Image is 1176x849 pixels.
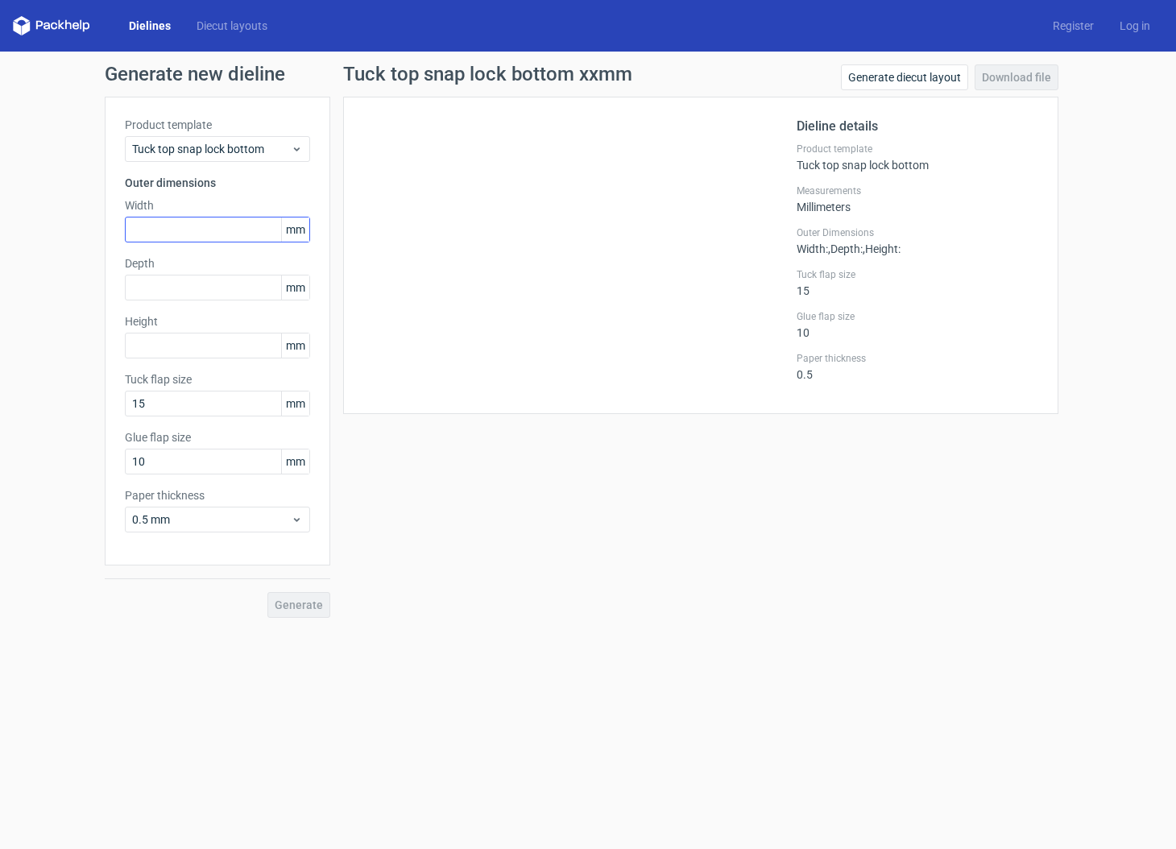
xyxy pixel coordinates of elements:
[105,64,1071,84] h1: Generate new dieline
[841,64,968,90] a: Generate diecut layout
[116,18,184,34] a: Dielines
[125,429,310,445] label: Glue flap size
[132,511,291,528] span: 0.5 mm
[1040,18,1107,34] a: Register
[281,217,309,242] span: mm
[281,275,309,300] span: mm
[125,175,310,191] h3: Outer dimensions
[797,143,1038,155] label: Product template
[797,268,1038,297] div: 15
[125,117,310,133] label: Product template
[797,352,1038,381] div: 0.5
[828,242,863,255] span: , Depth :
[797,143,1038,172] div: Tuck top snap lock bottom
[343,64,632,84] h1: Tuck top snap lock bottom xxmm
[125,313,310,329] label: Height
[863,242,901,255] span: , Height :
[125,371,310,387] label: Tuck flap size
[797,268,1038,281] label: Tuck flap size
[797,226,1038,239] label: Outer Dimensions
[125,255,310,271] label: Depth
[125,197,310,213] label: Width
[125,487,310,503] label: Paper thickness
[797,184,1038,197] label: Measurements
[281,391,309,416] span: mm
[797,242,828,255] span: Width :
[1107,18,1163,34] a: Log in
[132,141,291,157] span: Tuck top snap lock bottom
[281,333,309,358] span: mm
[797,184,1038,213] div: Millimeters
[184,18,280,34] a: Diecut layouts
[281,449,309,474] span: mm
[797,352,1038,365] label: Paper thickness
[797,310,1038,339] div: 10
[797,117,1038,136] h2: Dieline details
[797,310,1038,323] label: Glue flap size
